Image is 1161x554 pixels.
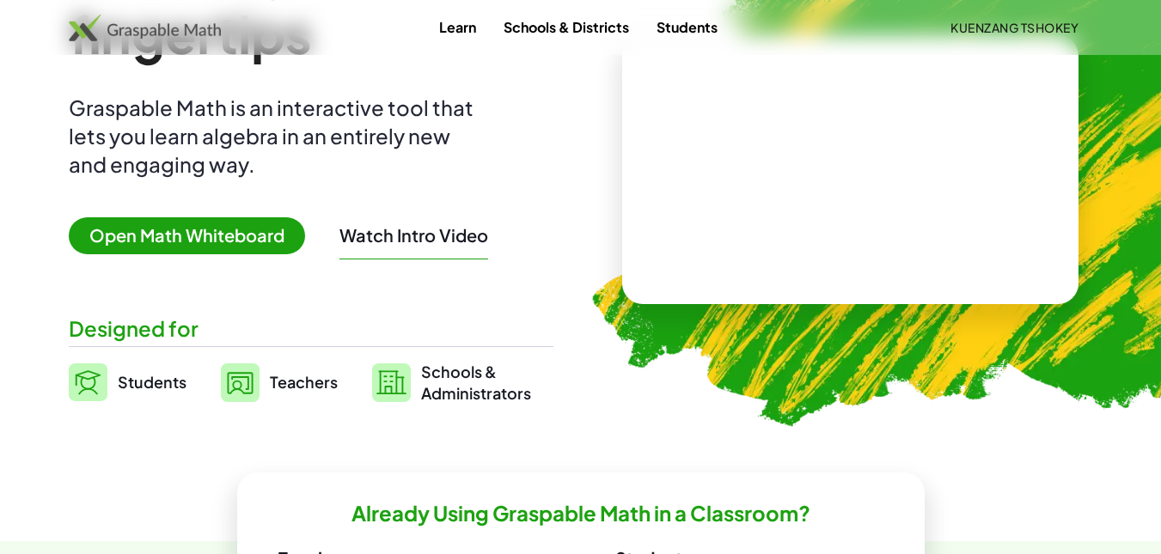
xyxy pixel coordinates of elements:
button: Kuenzang Tshokey [937,12,1092,43]
video: What is this? This is dynamic math notation. Dynamic math notation plays a central role in how Gr... [721,105,979,234]
a: Teachers [221,361,338,404]
button: Watch Intro Video [339,224,488,247]
div: Graspable Math is an interactive tool that lets you learn algebra in an entirely new and engaging... [69,94,481,179]
a: Students [643,11,731,43]
a: Students [69,361,186,404]
span: Schools & Administrators [421,361,531,404]
span: Students [118,372,186,392]
a: Schools &Administrators [372,361,531,404]
span: Open Math Whiteboard [69,217,305,254]
a: Learn [425,11,490,43]
img: svg%3e [221,363,260,402]
span: Kuenzang Tshokey [950,20,1079,35]
div: Designed for [69,314,553,343]
h2: Already Using Graspable Math in a Classroom? [351,500,810,527]
img: svg%3e [372,363,411,402]
span: Teachers [270,372,338,392]
img: svg%3e [69,363,107,401]
a: Schools & Districts [490,11,643,43]
a: Open Math Whiteboard [69,228,319,246]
